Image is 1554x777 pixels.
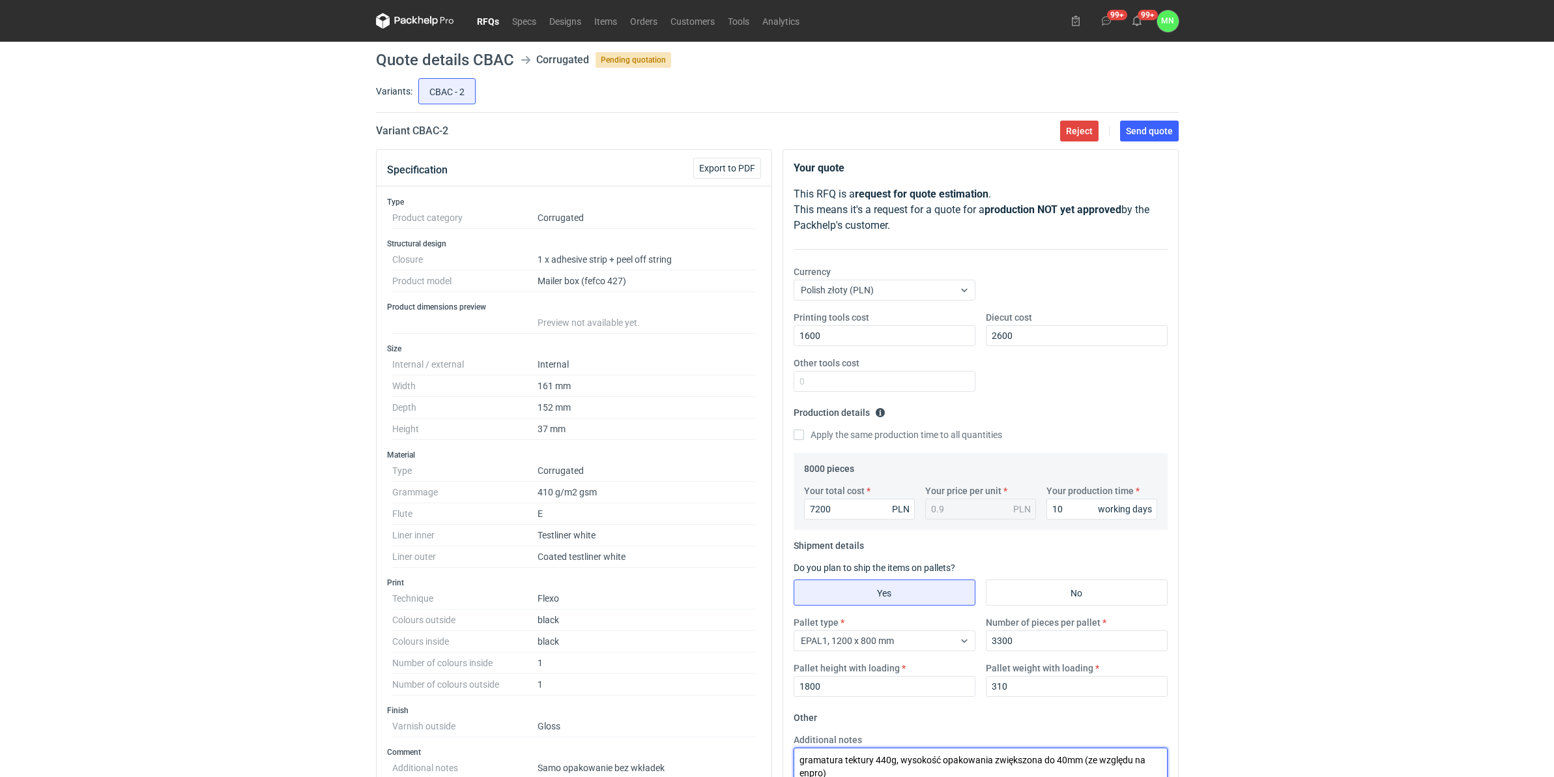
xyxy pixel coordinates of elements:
dd: E [538,503,756,525]
button: 99+ [1127,10,1147,31]
label: Other tools cost [794,357,859,370]
span: Export to PDF [699,164,755,173]
dt: Colours inside [392,631,538,652]
h3: Comment [387,747,761,757]
dd: Mailer box (fefco 427) [538,271,756,292]
span: EPAL1, 1200 x 800 mm [801,636,894,646]
dd: black [538,609,756,631]
label: Pallet weight with loading [986,662,1093,675]
dt: Product category [392,207,538,229]
a: Analytics [756,13,806,29]
h3: Size [387,344,761,354]
label: Apply the same production time to all quantities [794,428,1002,441]
h1: Quote details CBAC [376,52,514,68]
button: Send quote [1120,121,1179,141]
span: Pending quotation [596,52,671,68]
h3: Print [387,578,761,588]
h3: Finish [387,705,761,716]
dt: Liner outer [392,546,538,568]
label: Additional notes [794,733,862,746]
dd: 152 mm [538,397,756,418]
div: PLN [892,503,910,516]
dt: Product model [392,271,538,292]
button: Specification [387,154,448,186]
a: Specs [506,13,543,29]
label: Pallet type [794,616,839,629]
label: Number of pieces per pallet [986,616,1101,629]
dt: Varnish outside [392,716,538,737]
button: MN [1157,10,1179,32]
label: CBAC - 2 [418,78,476,104]
label: Your production time [1046,484,1134,497]
input: 0 [794,371,975,392]
dt: Height [392,418,538,440]
legend: Other [794,707,817,723]
dd: Internal [538,354,756,375]
strong: request for quote estimation [855,188,988,200]
legend: Production details [794,402,885,418]
dd: 410 g/m2 gsm [538,482,756,503]
dd: Gloss [538,716,756,737]
button: 99+ [1096,10,1117,31]
input: 0 [794,676,975,697]
h3: Type [387,197,761,207]
dd: Flexo [538,588,756,609]
div: Małgorzata Nowotna [1157,10,1179,32]
dt: Internal / external [392,354,538,375]
label: Pallet height with loading [794,662,900,675]
label: Yes [794,579,975,606]
label: Your price per unit [925,484,1001,497]
dt: Liner inner [392,525,538,546]
button: Export to PDF [693,158,761,179]
dd: Corrugated [538,460,756,482]
a: Orders [624,13,664,29]
span: Reject [1066,126,1093,136]
dd: 1 x adhesive strip + peel off string [538,249,756,271]
input: 0 [794,325,975,346]
dd: black [538,631,756,652]
input: 0 [986,630,1168,651]
dt: Number of colours inside [392,652,538,674]
a: RFQs [470,13,506,29]
dt: Grammage [392,482,538,503]
label: Your total cost [804,484,865,497]
div: PLN [1013,503,1031,516]
div: working days [1098,503,1152,516]
h3: Product dimensions preview [387,302,761,312]
input: 0 [804,499,915,520]
h2: Variant CBAC - 2 [376,123,448,139]
label: Do you plan to ship the items on pallets? [794,563,955,573]
dt: Type [392,460,538,482]
a: Items [588,13,624,29]
dt: Flute [392,503,538,525]
div: Corrugated [536,52,589,68]
label: Diecut cost [986,311,1032,324]
dt: Number of colours outside [392,674,538,696]
strong: Your quote [794,162,844,174]
label: Variants: [376,85,412,98]
span: Send quote [1126,126,1173,136]
label: Currency [794,265,831,278]
span: Preview not available yet. [538,317,640,328]
span: Polish złoty (PLN) [801,285,874,295]
input: 0 [1046,499,1157,520]
legend: Shipment details [794,535,864,551]
dt: Colours outside [392,609,538,631]
label: No [986,579,1168,606]
button: Reject [1060,121,1099,141]
input: 0 [986,676,1168,697]
strong: production NOT yet approved [985,203,1121,216]
dt: Depth [392,397,538,418]
dd: 1 [538,674,756,696]
a: Designs [543,13,588,29]
a: Customers [664,13,721,29]
a: Tools [721,13,756,29]
dt: Width [392,375,538,397]
legend: 8000 pieces [804,458,854,474]
dd: 37 mm [538,418,756,440]
dt: Closure [392,249,538,271]
dd: Corrugated [538,207,756,229]
dd: 161 mm [538,375,756,397]
svg: Packhelp Pro [376,13,454,29]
